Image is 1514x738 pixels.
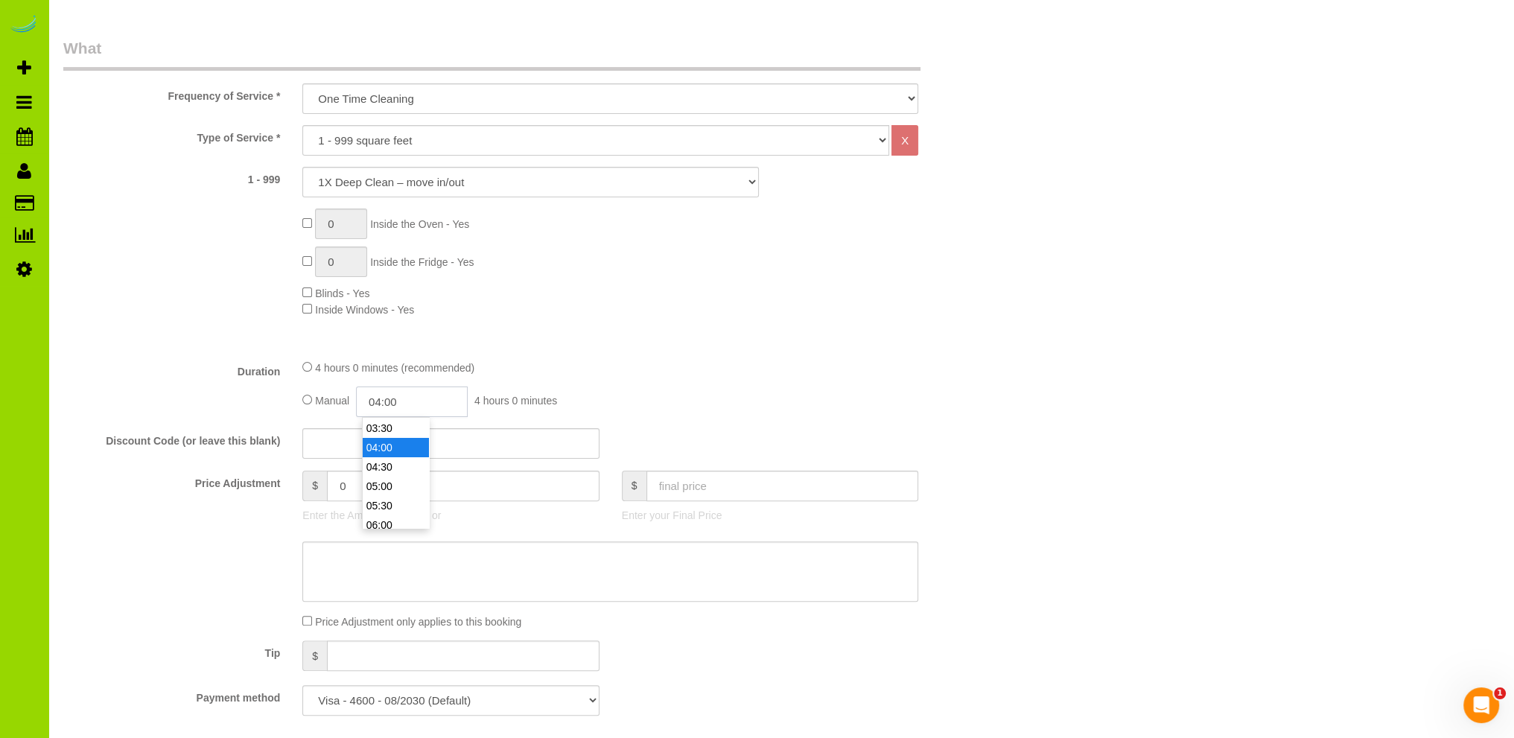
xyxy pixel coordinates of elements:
[315,395,349,407] span: Manual
[63,37,920,71] legend: What
[52,428,291,448] label: Discount Code (or leave this blank)
[315,287,369,299] span: Blinds - Yes
[363,496,429,515] li: 05:30
[363,515,429,535] li: 06:00
[622,508,918,523] p: Enter your Final Price
[363,419,429,438] li: 03:30
[52,125,291,145] label: Type of Service *
[363,477,429,496] li: 05:00
[315,304,414,316] span: Inside Windows - Yes
[370,218,469,230] span: Inside the Oven - Yes
[370,256,474,268] span: Inside the Fridge - Yes
[363,457,429,477] li: 04:30
[52,167,291,187] label: 1 - 999
[1463,687,1499,723] iframe: Intercom live chat
[52,640,291,661] label: Tip
[52,471,291,491] label: Price Adjustment
[52,83,291,104] label: Frequency of Service *
[1494,687,1506,699] span: 1
[363,438,429,457] li: 04:00
[302,471,327,501] span: $
[315,616,521,628] span: Price Adjustment only applies to this booking
[9,15,39,36] img: Automaid Logo
[302,508,599,523] p: Enter the Amount to Adjust, or
[302,640,327,671] span: $
[474,395,557,407] span: 4 hours 0 minutes
[315,362,474,374] span: 4 hours 0 minutes (recommended)
[52,359,291,379] label: Duration
[52,685,291,705] label: Payment method
[622,471,646,501] span: $
[646,471,919,501] input: final price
